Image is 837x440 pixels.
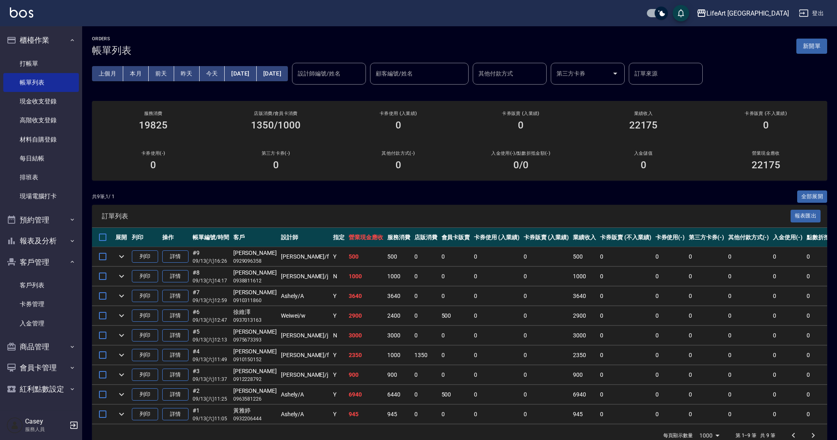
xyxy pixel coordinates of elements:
th: 操作 [160,228,191,247]
td: 0 [472,267,522,286]
h2: ORDERS [92,36,131,41]
td: 0 [439,346,472,365]
td: Weiwei /w [279,306,331,325]
td: 2900 [571,306,598,325]
th: 服務消費 [385,228,412,247]
td: 0 [726,405,771,424]
td: 0 [771,346,805,365]
button: 列印 [132,250,158,263]
div: [PERSON_NAME] [233,347,277,356]
td: 0 [598,247,653,266]
p: 09/13 (六) 11:37 [193,376,229,383]
h2: 卡券販賣 (不入業績) [715,111,817,116]
td: 0 [598,306,653,325]
td: 3640 [571,286,598,306]
td: 0 [771,365,805,385]
h2: 店販消費 /會員卡消費 [224,111,327,116]
div: [PERSON_NAME] [233,367,277,376]
p: 09/13 (六) 12:59 [193,297,229,304]
div: [PERSON_NAME] [233,249,277,257]
div: 徐維澤 [233,308,277,316]
td: 0 [472,286,522,306]
td: 500 [439,306,472,325]
td: 0 [598,346,653,365]
td: 0 [439,286,472,306]
td: 945 [571,405,598,424]
td: 0 [522,346,571,365]
h2: 入金使用(-) /點數折抵金額(-) [469,151,572,156]
td: 0 [598,365,653,385]
td: 945 [385,405,412,424]
p: 共 9 筆, 1 / 1 [92,193,115,200]
td: 0 [412,405,439,424]
td: #7 [191,286,231,306]
td: 0 [412,365,439,385]
a: 新開單 [796,42,827,50]
td: Y [331,385,347,404]
h3: 0 [641,159,646,171]
td: Y [331,247,347,266]
td: #3 [191,365,231,385]
div: [PERSON_NAME] [233,328,277,336]
button: 本月 [123,66,149,81]
td: 0 [653,346,687,365]
button: 全部展開 [797,190,828,203]
a: 詳情 [162,270,189,283]
td: 2350 [347,346,385,365]
span: 訂單列表 [102,212,791,220]
button: 新開單 [796,39,827,54]
td: 0 [653,365,687,385]
button: Open [609,67,622,80]
td: 0 [687,346,726,365]
td: [PERSON_NAME] /f [279,247,331,266]
th: 卡券販賣 (入業績) [522,228,571,247]
h2: 入金儲值 [592,151,694,156]
td: 0 [771,286,805,306]
p: 0912228792 [233,376,277,383]
a: 詳情 [162,250,189,263]
button: 列印 [132,369,158,381]
a: 詳情 [162,349,189,362]
td: 0 [771,267,805,286]
td: 0 [687,385,726,404]
td: N [331,326,347,345]
td: 0 [653,306,687,325]
td: Ashely /A [279,405,331,424]
th: 其他付款方式(-) [726,228,771,247]
th: 會員卡販賣 [439,228,472,247]
td: #5 [191,326,231,345]
td: 0 [598,326,653,345]
td: 0 [412,247,439,266]
p: 0910311860 [233,297,277,304]
td: 0 [726,267,771,286]
div: [PERSON_NAME] [233,268,277,277]
td: Y [331,286,347,306]
td: Ashely /A [279,385,331,404]
td: 0 [726,326,771,345]
p: 服務人員 [25,426,67,433]
td: 1000 [385,267,412,286]
button: 列印 [132,349,158,362]
p: 09/13 (六) 14:17 [193,277,229,284]
button: expand row [115,250,128,263]
button: 櫃檯作業 [3,30,79,51]
button: 前天 [149,66,174,81]
td: 0 [771,405,805,424]
td: 0 [522,247,571,266]
a: 入金管理 [3,314,79,333]
button: expand row [115,408,128,420]
td: 0 [687,286,726,306]
td: 0 [439,267,472,286]
th: 設計師 [279,228,331,247]
p: 0910150152 [233,356,277,363]
td: [PERSON_NAME] /j [279,267,331,286]
button: expand row [115,369,128,381]
a: 報表匯出 [791,212,821,220]
h2: 營業現金應收 [715,151,817,156]
td: 0 [726,346,771,365]
button: 今天 [200,66,225,81]
td: 0 [412,326,439,345]
td: 3000 [347,326,385,345]
p: 09/13 (六) 16:26 [193,257,229,265]
h3: 22175 [629,119,658,131]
